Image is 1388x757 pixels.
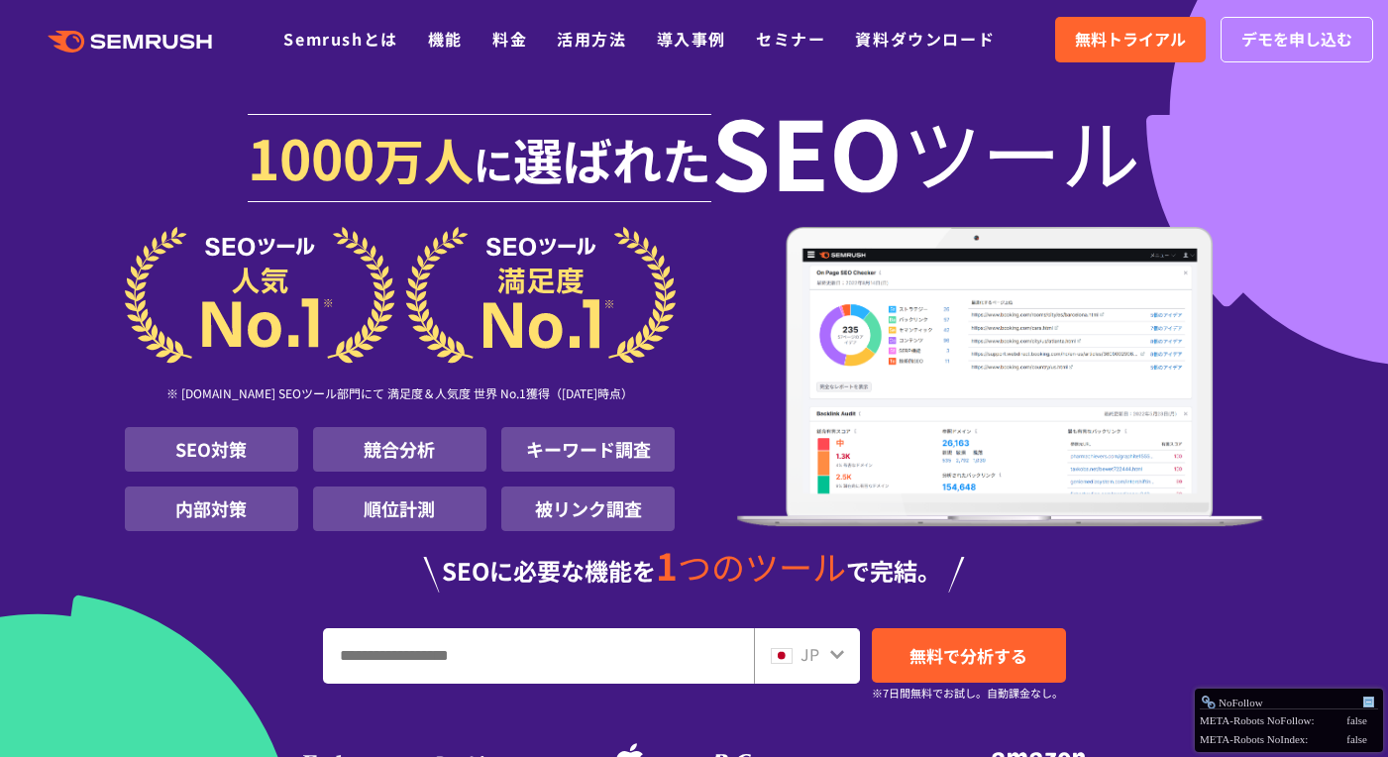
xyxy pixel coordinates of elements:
[855,27,995,51] a: 資料ダウンロード
[846,553,941,588] span: で完結。
[1200,709,1378,728] div: META-Robots NoFollow:
[125,487,298,531] li: 内部対策
[501,427,675,472] li: キーワード調査
[872,684,1063,703] small: ※7日間無料でお試し。自動課金なし。
[513,123,711,194] span: 選ばれた
[1075,27,1186,53] span: 無料トライアル
[125,547,1264,593] div: SEOに必要な機能を
[492,27,527,51] a: 料金
[428,27,463,51] a: 機能
[1201,695,1361,710] div: NoFollow
[501,487,675,531] li: 被リンク調査
[313,427,486,472] li: 競合分析
[474,135,513,192] span: に
[248,117,374,196] span: 1000
[374,123,474,194] span: 万人
[711,111,903,190] span: SEO
[324,629,753,683] input: URL、キーワードを入力してください
[1221,17,1373,62] a: デモを申し込む
[903,111,1140,190] span: ツール
[1241,27,1352,53] span: デモを申し込む
[1346,712,1367,728] div: false
[283,27,397,51] a: Semrushとは
[657,27,726,51] a: 導入事例
[1346,731,1367,747] div: false
[125,427,298,472] li: SEO対策
[909,643,1027,668] span: 無料で分析する
[678,542,846,591] span: つのツール
[1200,728,1378,747] div: META-Robots NoIndex:
[1055,17,1206,62] a: 無料トライアル
[313,487,486,531] li: 順位計測
[756,27,825,51] a: セミナー
[656,538,678,592] span: 1
[1361,695,1377,710] div: Minimize
[125,364,676,427] div: ※ [DOMAIN_NAME] SEOツール部門にて 満足度＆人気度 世界 No.1獲得（[DATE]時点）
[557,27,626,51] a: 活用方法
[872,628,1066,683] a: 無料で分析する
[801,642,819,666] span: JP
